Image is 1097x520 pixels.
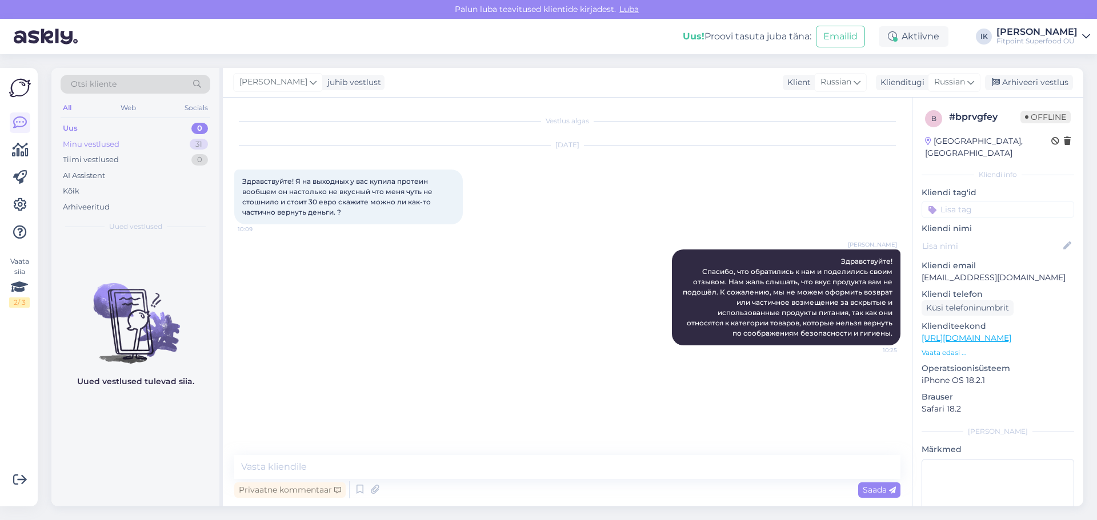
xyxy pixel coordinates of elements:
[323,76,381,88] div: juhib vestlust
[242,177,434,216] span: Здравствуйте! Я на выходных у вас купила протеин вообщем он настолько не вкусный что меня чуть не...
[109,221,162,232] span: Uued vestlused
[683,30,811,43] div: Proovi tasuta juba täna:
[61,100,74,115] div: All
[239,76,307,88] span: [PERSON_NAME]
[976,29,992,45] div: IK
[925,135,1051,159] div: [GEOGRAPHIC_DATA], [GEOGRAPHIC_DATA]
[922,426,1074,437] div: [PERSON_NAME]
[985,75,1073,90] div: Arhiveeri vestlus
[118,100,138,115] div: Web
[922,201,1074,218] input: Lisa tag
[922,391,1074,403] p: Brauser
[848,240,897,249] span: [PERSON_NAME]
[63,186,79,197] div: Kõik
[71,78,117,90] span: Otsi kliente
[854,346,897,354] span: 10:25
[922,288,1074,300] p: Kliendi telefon
[63,123,78,134] div: Uus
[996,27,1078,37] div: [PERSON_NAME]
[922,272,1074,284] p: [EMAIL_ADDRESS][DOMAIN_NAME]
[934,76,965,88] span: Russian
[234,140,900,150] div: [DATE]
[922,170,1074,180] div: Kliendi info
[922,374,1074,386] p: iPhone OS 18.2.1
[820,76,851,88] span: Russian
[63,201,110,213] div: Arhiveeritud
[863,485,896,495] span: Saada
[949,110,1020,124] div: # bprvgfey
[879,26,948,47] div: Aktiivne
[922,260,1074,272] p: Kliendi email
[77,376,194,388] p: Uued vestlused tulevad siia.
[922,444,1074,455] p: Märkmed
[9,256,30,308] div: Vaata siia
[922,333,1011,343] a: [URL][DOMAIN_NAME]
[922,348,1074,358] p: Vaata edasi ...
[616,4,642,14] span: Luba
[996,27,1090,46] a: [PERSON_NAME]Fitpoint Superfood OÜ
[9,297,30,308] div: 2 / 3
[190,139,208,150] div: 31
[191,123,208,134] div: 0
[922,362,1074,374] p: Operatsioonisüsteem
[63,154,119,166] div: Tiimi vestlused
[1020,111,1071,123] span: Offline
[683,31,704,42] b: Uus!
[234,116,900,126] div: Vestlus algas
[876,76,924,88] div: Klienditugi
[9,77,31,99] img: Askly Logo
[922,223,1074,235] p: Kliendi nimi
[922,187,1074,199] p: Kliendi tag'id
[63,139,119,150] div: Minu vestlused
[996,37,1078,46] div: Fitpoint Superfood OÜ
[182,100,210,115] div: Socials
[922,240,1061,252] input: Lisa nimi
[922,320,1074,332] p: Klienditeekond
[931,114,936,123] span: b
[234,482,346,498] div: Privaatne kommentaar
[51,263,219,365] img: No chats
[191,154,208,166] div: 0
[63,170,105,182] div: AI Assistent
[922,403,1074,415] p: Safari 18.2
[783,76,811,88] div: Klient
[922,300,1014,316] div: Küsi telefoninumbrit
[816,26,865,47] button: Emailid
[238,225,281,233] span: 10:09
